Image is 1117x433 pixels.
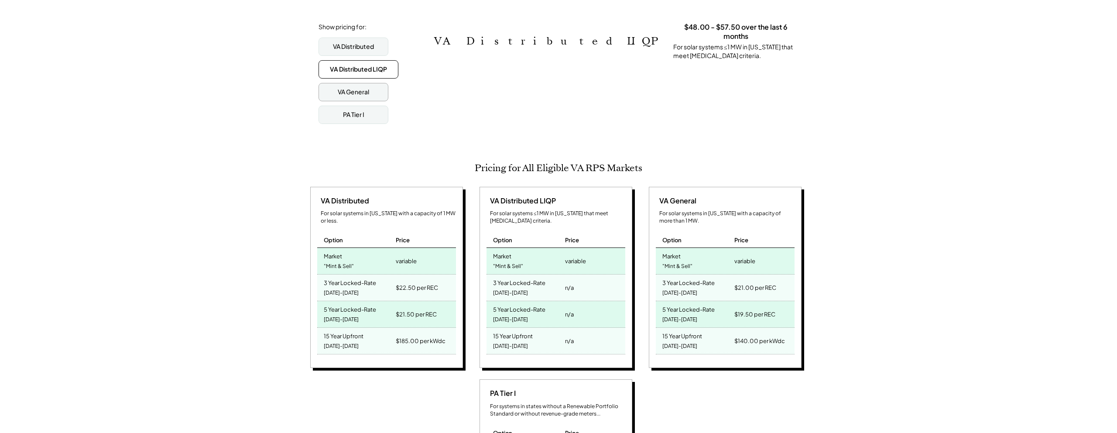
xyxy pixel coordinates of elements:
[673,23,798,41] h3: $48.00 - $57.50 over the last 6 months
[565,308,574,320] div: n/a
[493,303,545,313] div: 5 Year Locked-Rate
[487,388,516,398] div: PA Tier I
[493,340,528,352] div: [DATE]-[DATE]
[493,277,545,287] div: 3 Year Locked-Rate
[324,303,376,313] div: 5 Year Locked-Rate
[317,196,369,206] div: VA Distributed
[565,255,586,267] div: variable
[493,314,528,326] div: [DATE]-[DATE]
[324,314,359,326] div: [DATE]-[DATE]
[324,250,342,260] div: Market
[565,236,579,244] div: Price
[324,340,359,352] div: [DATE]-[DATE]
[324,236,343,244] div: Option
[662,261,692,272] div: "Mint & Sell"
[396,282,438,294] div: $22.50 per REC
[734,236,748,244] div: Price
[493,261,523,272] div: "Mint & Sell"
[662,287,697,299] div: [DATE]-[DATE]
[493,236,512,244] div: Option
[662,250,681,260] div: Market
[487,196,556,206] div: VA Distributed LIQP
[324,277,376,287] div: 3 Year Locked-Rate
[493,287,528,299] div: [DATE]-[DATE]
[565,335,574,347] div: n/a
[396,335,445,347] div: $185.00 per kWdc
[324,261,354,272] div: "Mint & Sell"
[662,340,697,352] div: [DATE]-[DATE]
[734,255,755,267] div: variable
[662,314,697,326] div: [DATE]-[DATE]
[656,196,696,206] div: VA General
[659,210,795,225] div: For solar systems in [US_STATE] with a capacity of more than 1 MW.
[319,23,367,31] div: Show pricing for:
[475,162,642,174] h2: Pricing for All Eligible VA RPS Markets
[673,43,798,60] div: For solar systems ≤1 MW in [US_STATE] that meet [MEDICAL_DATA] criteria.
[396,236,410,244] div: Price
[662,303,715,313] div: 5 Year Locked-Rate
[343,110,364,119] div: PA Tier I
[396,308,437,320] div: $21.50 per REC
[330,65,387,74] div: VA Distributed LIQP
[662,236,682,244] div: Option
[493,250,511,260] div: Market
[565,282,574,294] div: n/a
[734,335,785,347] div: $140.00 per kWdc
[324,287,359,299] div: [DATE]-[DATE]
[493,330,533,340] div: 15 Year Upfront
[490,210,625,225] div: For solar systems ≤1 MW in [US_STATE] that meet [MEDICAL_DATA] criteria.
[734,308,775,320] div: $19.50 per REC
[490,403,625,418] div: For systems in states without a Renewable Portfolio Standard or without revenue-grade meters...
[734,282,776,294] div: $21.00 per REC
[662,277,715,287] div: 3 Year Locked-Rate
[324,330,363,340] div: 15 Year Upfront
[396,255,417,267] div: variable
[333,42,374,51] div: VA Distributed
[662,330,702,340] div: 15 Year Upfront
[321,210,456,225] div: For solar systems in [US_STATE] with a capacity of 1 MW or less.
[434,35,660,48] h2: VA Distributed LIQP
[338,88,369,96] div: VA General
